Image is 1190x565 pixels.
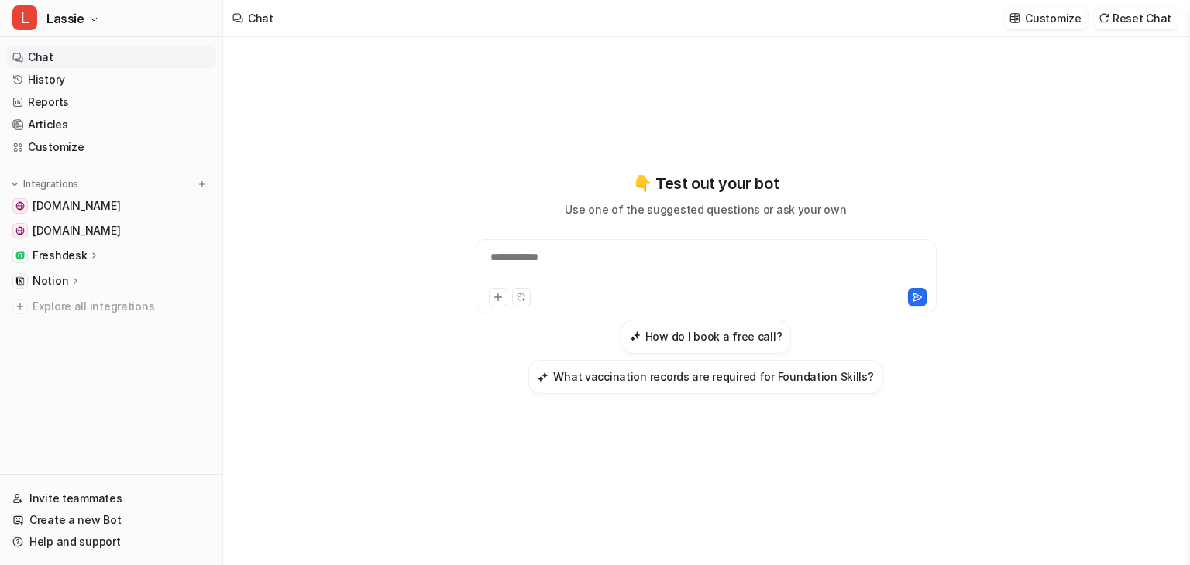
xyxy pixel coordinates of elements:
span: L [12,5,37,30]
img: explore all integrations [12,299,28,314]
button: What vaccination records are required for Foundation Skills?What vaccination records are required... [528,360,882,394]
img: customize [1009,12,1020,24]
p: Integrations [23,178,78,190]
span: Explore all integrations [33,294,210,319]
h3: How do I book a free call? [645,328,782,344]
a: Articles [6,114,216,135]
button: Customize [1005,7,1087,29]
img: What vaccination records are required for Foundation Skills? [538,371,549,382]
a: Chat [6,46,216,68]
a: www.whenhoundsfly.com[DOMAIN_NAME] [6,195,216,217]
span: Lassie [46,8,84,29]
a: online.whenhoundsfly.com[DOMAIN_NAME] [6,220,216,241]
a: Invite teammates [6,488,216,509]
img: menu_add.svg [197,179,208,190]
p: Notion [33,273,68,289]
a: Reports [6,91,216,113]
img: online.whenhoundsfly.com [15,226,25,235]
img: How do I book a free call? [630,330,641,342]
p: 👇 Test out your bot [633,172,779,195]
span: [DOMAIN_NAME] [33,198,120,214]
img: Notion [15,276,25,286]
h3: What vaccination records are required for Foundation Skills? [553,368,873,385]
img: www.whenhoundsfly.com [15,201,25,211]
p: Freshdesk [33,248,87,263]
p: Use one of the suggested questions or ask your own [565,201,846,217]
a: History [6,69,216,91]
span: [DOMAIN_NAME] [33,223,120,238]
a: Help and support [6,531,216,553]
a: Create a new Bot [6,509,216,531]
a: Customize [6,136,216,158]
img: reset [1099,12,1109,24]
img: Freshdesk [15,251,25,260]
button: Integrations [6,176,83,192]
div: Chat [248,10,273,26]
button: How do I book a free call?How do I book a free call? [621,320,792,354]
a: Explore all integrations [6,296,216,317]
img: expand menu [9,179,20,190]
p: Customize [1025,10,1081,26]
button: Reset Chat [1094,7,1178,29]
